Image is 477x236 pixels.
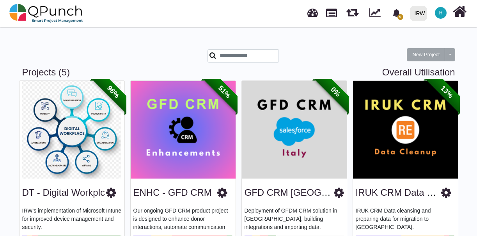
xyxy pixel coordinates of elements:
[356,187,441,198] h3: IRUK CRM Data Clean
[314,70,357,114] span: 0%
[245,187,388,198] a: GFD CRM [GEOGRAPHIC_DATA]
[22,187,105,198] a: DT - Digital Workplc
[439,11,443,15] span: H
[382,67,455,78] a: Overall Utilisation
[22,67,455,78] h3: Projects (5)
[388,0,407,25] a: bell fill9
[435,7,447,19] span: Hishambajwa
[453,4,466,19] i: Home
[245,187,334,198] h3: GFD CRM Italy
[133,187,212,198] a: ENHC - GFD CRM
[406,0,430,26] a: IRW
[430,0,451,25] a: H
[392,9,401,17] svg: bell fill
[9,2,83,25] img: qpunch-sp.fa6292f.png
[397,14,403,20] span: 9
[307,5,318,16] span: Dashboard
[356,207,455,230] p: IRUK CRM Data cleansing and preparing data for migration to [GEOGRAPHIC_DATA].
[245,207,344,230] p: Deployment of GFDM CRM solution in [GEOGRAPHIC_DATA], building integrations and importing data.
[415,7,425,20] div: IRW
[133,207,233,230] p: Our ongoing GFD CRM product project is designed to enhance donor interactions, automate communica...
[365,0,388,26] div: Dynamic Report
[425,70,468,114] span: 13%
[326,5,337,17] span: Projects
[346,4,358,17] span: Releases
[407,48,445,61] button: New Project
[390,6,403,20] div: Notification
[202,70,246,114] span: 51%
[91,70,135,114] span: 96%
[356,187,451,198] a: IRUK CRM Data Clean
[22,207,122,230] p: IRW's implementation of Microsoft Intune for improved device management and security.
